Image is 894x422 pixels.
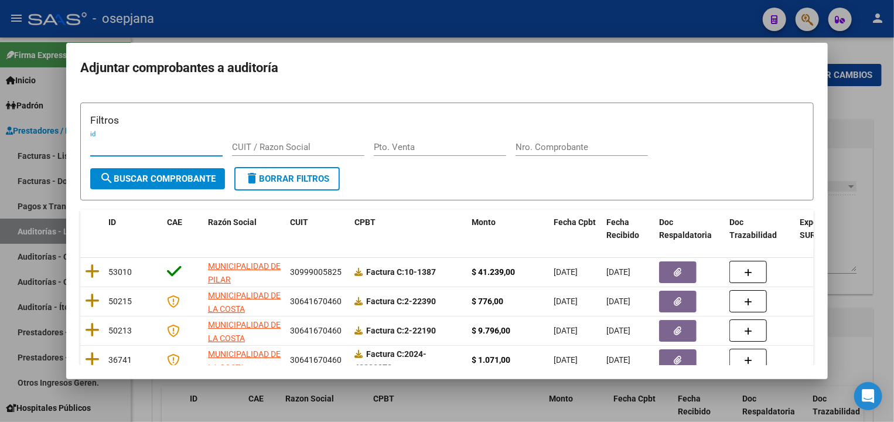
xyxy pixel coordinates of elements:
strong: 2024-40003878 [354,349,426,372]
mat-icon: search [100,171,114,185]
strong: $ 1.071,00 [472,355,510,365]
div: Open Intercom Messenger [854,382,882,410]
strong: 2-22190 [366,326,436,335]
span: Fecha Cpbt [554,217,596,227]
span: 30641670460 [290,355,342,365]
datatable-header-cell: CAE [162,210,203,249]
span: 50215 [108,297,132,306]
span: MUNICIPALIDAD DE LA COSTA [208,320,281,343]
span: [DATE] [606,267,630,277]
strong: 10-1387 [366,267,436,277]
datatable-header-cell: CPBT [350,210,467,249]
span: MUNICIPALIDAD DE LA COSTA [208,349,281,372]
span: 30641670460 [290,326,342,335]
datatable-header-cell: Doc Respaldatoria [654,210,725,249]
span: Factura C: [366,326,404,335]
span: Expediente SUR Asociado [800,217,852,240]
span: Borrar Filtros [245,173,329,184]
strong: $ 9.796,00 [472,326,510,335]
span: [DATE] [606,326,630,335]
datatable-header-cell: ID [104,210,162,249]
h2: Adjuntar comprobantes a auditoría [80,57,814,79]
span: 50213 [108,326,132,335]
span: 53010 [108,267,132,277]
span: 30999005825 [290,267,342,277]
span: [DATE] [554,326,578,335]
span: CPBT [354,217,376,227]
span: [DATE] [606,297,630,306]
datatable-header-cell: Monto [467,210,549,249]
span: Factura C: [366,297,404,306]
span: [DATE] [554,267,578,277]
span: Razón Social [208,217,257,227]
mat-icon: delete [245,171,259,185]
datatable-header-cell: Fecha Cpbt [549,210,602,249]
span: [DATE] [554,297,578,306]
span: CAE [167,217,182,227]
datatable-header-cell: CUIT [285,210,350,249]
span: MUNICIPALIDAD DE PILAR [208,261,281,284]
button: Borrar Filtros [234,167,340,190]
span: MUNICIPALIDAD DE LA COSTA [208,291,281,314]
span: Doc Respaldatoria [659,217,712,240]
span: Buscar Comprobante [100,173,216,184]
datatable-header-cell: Expediente SUR Asociado [795,210,859,249]
datatable-header-cell: Doc Trazabilidad [725,210,795,249]
span: [DATE] [606,355,630,365]
span: ID [108,217,116,227]
span: Monto [472,217,496,227]
span: Fecha Recibido [606,217,639,240]
datatable-header-cell: Razón Social [203,210,285,249]
span: [DATE] [554,355,578,365]
h3: Filtros [90,113,804,128]
strong: $ 41.239,00 [472,267,515,277]
span: 36741 [108,355,132,365]
datatable-header-cell: Fecha Recibido [602,210,654,249]
strong: 2-22390 [366,297,436,306]
span: Doc Trazabilidad [729,217,777,240]
button: Buscar Comprobante [90,168,225,189]
span: 30641670460 [290,297,342,306]
span: Factura C: [366,349,404,359]
span: Factura C: [366,267,404,277]
span: CUIT [290,217,308,227]
strong: $ 776,00 [472,297,503,306]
